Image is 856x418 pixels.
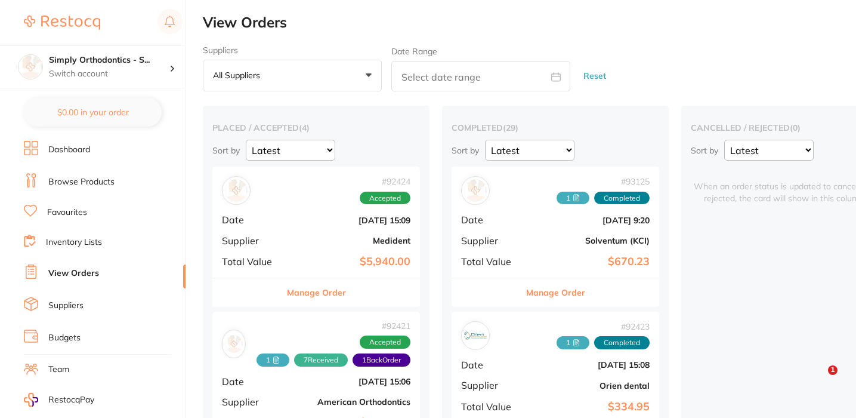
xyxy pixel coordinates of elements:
[461,380,521,391] span: Supplier
[212,122,420,133] h2: placed / accepted ( 4 )
[557,192,589,205] span: Received
[203,45,382,55] label: Suppliers
[461,401,521,412] span: Total Value
[360,336,410,349] span: Accepted
[24,393,38,407] img: RestocqPay
[360,192,410,205] span: Accepted
[526,278,585,307] button: Manage Order
[287,278,346,307] button: Manage Order
[222,214,282,225] span: Date
[530,256,650,268] b: $670.23
[353,354,410,367] span: Back orders
[594,336,650,349] span: Completed
[46,236,102,248] a: Inventory Lists
[294,354,348,367] span: Received
[461,359,521,370] span: Date
[225,179,248,202] img: Medident
[464,324,487,347] img: Orien dental
[24,98,162,127] button: $0.00 in your order
[49,68,169,80] p: Switch account
[691,145,718,156] p: Sort by
[203,60,382,92] button: All suppliers
[48,144,90,156] a: Dashboard
[225,335,243,353] img: American Orthodontics
[452,122,659,133] h2: completed ( 29 )
[203,14,856,31] h2: View Orders
[557,322,650,331] span: # 92423
[530,381,650,391] b: Orien dental
[48,332,81,344] a: Budgets
[557,336,589,349] span: Received
[24,9,100,36] a: Restocq Logo
[48,300,84,312] a: Suppliers
[49,54,169,66] h4: Simply Orthodontics - Sunbury
[804,365,832,394] iframe: Intercom live chat
[291,377,410,386] b: [DATE] 15:06
[222,397,282,407] span: Supplier
[24,393,94,407] a: RestocqPay
[530,236,650,245] b: Solventum (KCI)
[391,61,570,91] input: Select date range
[222,256,282,267] span: Total Value
[291,397,410,407] b: American Orthodontics
[580,60,610,92] button: Reset
[48,394,94,406] span: RestocqPay
[257,354,289,367] span: Received
[461,235,521,246] span: Supplier
[291,256,410,268] b: $5,940.00
[213,70,265,81] p: All suppliers
[212,167,420,307] div: Medident#92424AcceptedDate[DATE] 15:09SupplierMedidentTotal Value$5,940.00Manage Order
[291,216,410,225] b: [DATE] 15:09
[530,401,650,413] b: $334.95
[212,145,240,156] p: Sort by
[452,145,479,156] p: Sort by
[594,192,650,205] span: Completed
[360,177,410,186] span: # 92424
[48,268,99,279] a: View Orders
[222,376,282,387] span: Date
[391,47,437,56] label: Date Range
[18,55,42,79] img: Simply Orthodontics - Sunbury
[24,16,100,30] img: Restocq Logo
[828,365,838,375] span: 1
[461,214,521,225] span: Date
[530,360,650,370] b: [DATE] 15:08
[557,177,650,186] span: # 93125
[464,179,487,202] img: Solventum (KCI)
[530,216,650,225] b: [DATE] 9:20
[48,364,69,376] a: Team
[246,321,410,331] span: # 92421
[47,207,87,219] a: Favourites
[291,236,410,245] b: Medident
[48,176,115,188] a: Browse Products
[222,235,282,246] span: Supplier
[461,256,521,267] span: Total Value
